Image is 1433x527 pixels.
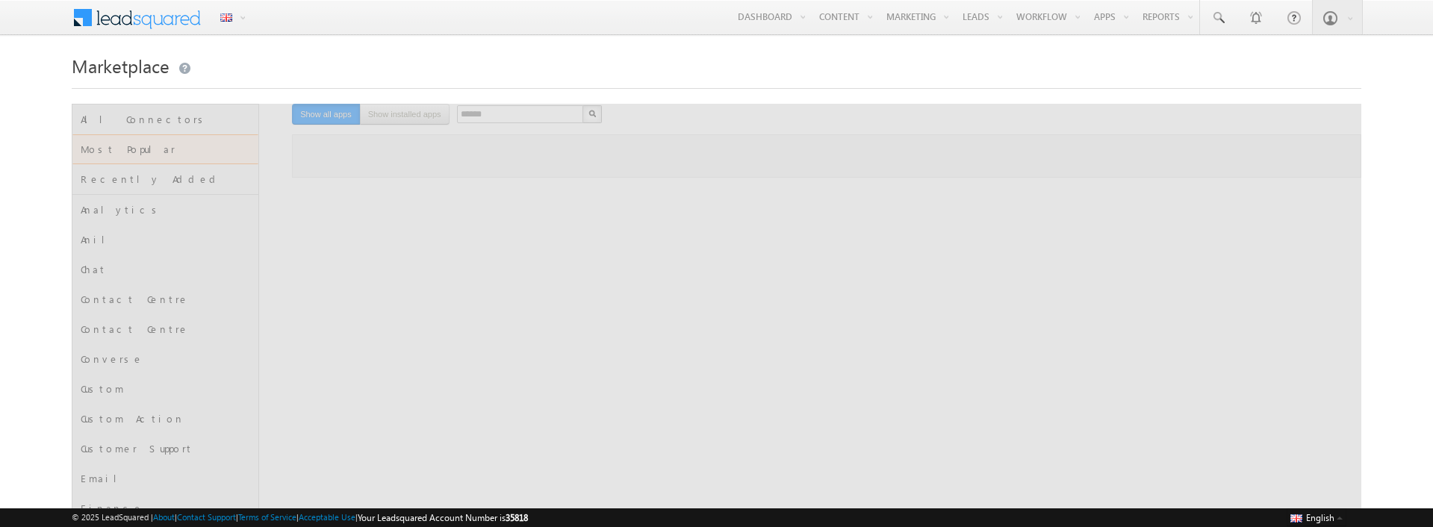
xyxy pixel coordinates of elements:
[506,512,528,523] span: 35818
[72,511,528,525] span: © 2025 LeadSquared | | | | |
[177,512,236,522] a: Contact Support
[1306,512,1334,523] span: English
[358,512,528,523] span: Your Leadsquared Account Number is
[72,54,170,78] span: Marketplace
[238,512,296,522] a: Terms of Service
[153,512,175,522] a: About
[1287,508,1346,526] button: English
[299,512,355,522] a: Acceptable Use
